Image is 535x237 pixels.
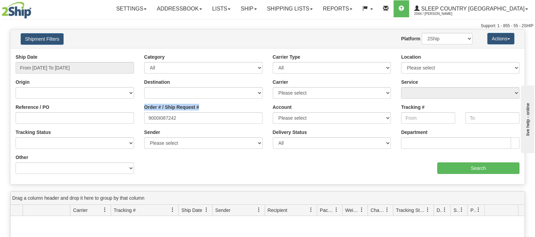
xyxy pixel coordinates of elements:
span: Pickup Status [470,207,476,214]
label: Account [273,104,292,111]
span: Delivery Status [437,207,442,214]
label: Tracking Status [16,129,51,136]
label: Location [401,54,421,60]
div: grid grouping header [10,192,525,205]
a: Packages filter column settings [331,204,342,216]
span: Charge [371,207,385,214]
label: Ship Date [16,54,38,60]
span: Packages [320,207,334,214]
span: Ship Date [181,207,202,214]
label: Department [401,129,427,136]
span: Tracking # [114,207,136,214]
span: Shipment Issues [453,207,459,214]
span: Carrier [73,207,88,214]
a: Charge filter column settings [381,204,393,216]
label: Reference / PO [16,104,49,111]
a: Shipment Issues filter column settings [456,204,467,216]
a: Reports [318,0,357,17]
a: Settings [111,0,152,17]
input: Search [437,162,519,174]
label: Sender [144,129,160,136]
div: Support: 1 - 855 - 55 - 2SHIP [2,23,533,29]
a: Sender filter column settings [253,204,265,216]
a: Tracking # filter column settings [167,204,178,216]
label: Other [16,154,28,161]
span: Recipient [268,207,287,214]
label: Category [144,54,165,60]
iframe: chat widget [519,84,534,153]
a: Recipient filter column settings [305,204,317,216]
a: Pickup Status filter column settings [473,204,484,216]
span: Sender [215,207,230,214]
a: Ship Date filter column settings [201,204,212,216]
a: Tracking Status filter column settings [422,204,433,216]
label: Origin [16,79,29,85]
label: Service [401,79,418,85]
img: logo2044.jpg [2,2,31,19]
span: Tracking Status [396,207,425,214]
span: Sleep Country [GEOGRAPHIC_DATA] [420,6,525,12]
span: Weight [345,207,359,214]
input: From [401,112,455,124]
label: Carrier Type [273,54,300,60]
span: 2044 / [PERSON_NAME] [414,11,465,17]
button: Shipment Filters [21,33,64,45]
button: Actions [487,33,514,44]
div: live help - online [5,6,63,11]
label: Platform [401,35,420,42]
label: Order # / Ship Request # [144,104,199,111]
a: Sleep Country [GEOGRAPHIC_DATA] 2044 / [PERSON_NAME] [409,0,533,17]
a: Lists [207,0,236,17]
a: Addressbook [152,0,207,17]
input: To [465,112,519,124]
label: Tracking # [401,104,424,111]
a: Delivery Status filter column settings [439,204,450,216]
a: Carrier filter column settings [99,204,111,216]
label: Destination [144,79,170,85]
label: Delivery Status [273,129,307,136]
label: Carrier [273,79,288,85]
a: Ship [236,0,262,17]
a: Weight filter column settings [356,204,367,216]
a: Shipping lists [262,0,318,17]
